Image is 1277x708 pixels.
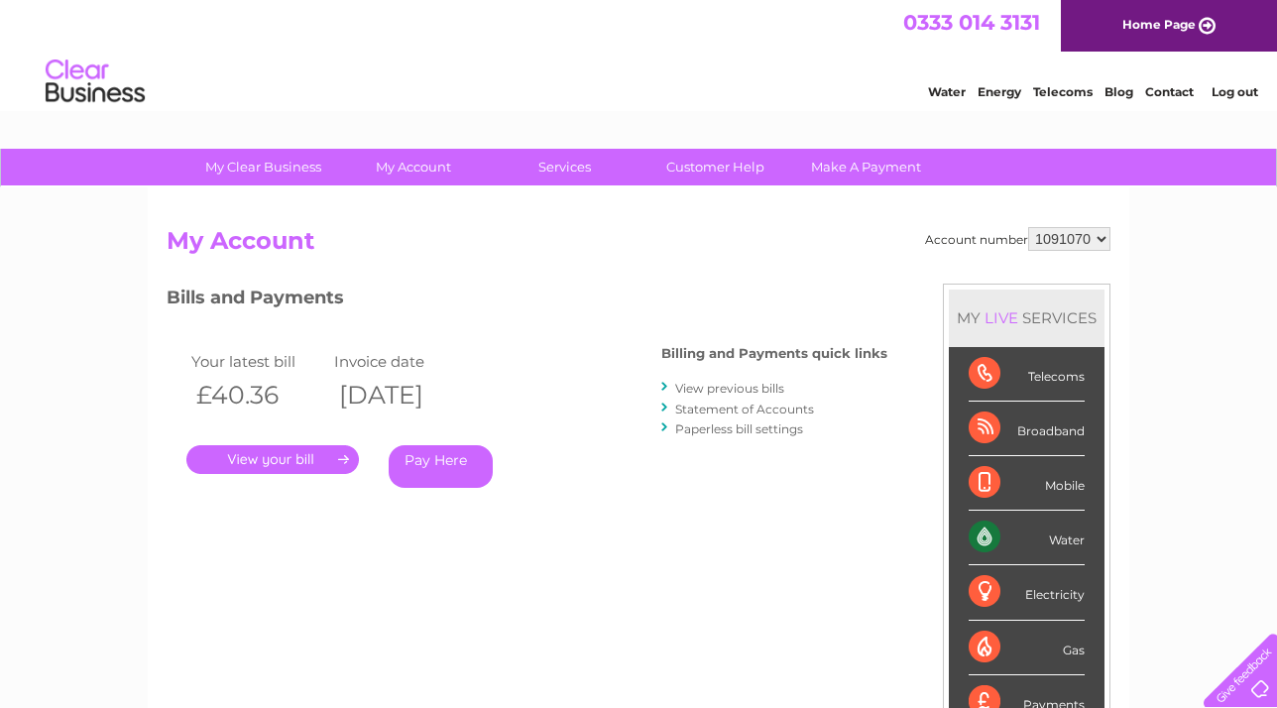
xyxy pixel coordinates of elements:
a: Contact [1145,84,1194,99]
div: Electricity [969,565,1085,620]
a: My Clear Business [181,149,345,185]
a: Energy [978,84,1021,99]
img: logo.png [45,52,146,112]
td: Your latest bill [186,348,329,375]
h3: Bills and Payments [167,284,887,318]
a: 0333 014 3131 [903,10,1040,35]
div: Gas [969,621,1085,675]
th: [DATE] [329,375,472,415]
div: Broadband [969,402,1085,456]
h2: My Account [167,227,1110,265]
h4: Billing and Payments quick links [661,346,887,361]
a: Make A Payment [784,149,948,185]
a: Water [928,84,966,99]
td: Invoice date [329,348,472,375]
a: View previous bills [675,381,784,396]
th: £40.36 [186,375,329,415]
a: Telecoms [1033,84,1093,99]
a: Customer Help [634,149,797,185]
div: MY SERVICES [949,290,1104,346]
a: Log out [1212,84,1258,99]
div: Mobile [969,456,1085,511]
a: . [186,445,359,474]
div: Clear Business is a trading name of Verastar Limited (registered in [GEOGRAPHIC_DATA] No. 3667643... [172,11,1108,96]
div: LIVE [981,308,1022,327]
div: Account number [925,227,1110,251]
div: Water [969,511,1085,565]
a: My Account [332,149,496,185]
a: Services [483,149,646,185]
a: Blog [1104,84,1133,99]
a: Paperless bill settings [675,421,803,436]
a: Statement of Accounts [675,402,814,416]
div: Telecoms [969,347,1085,402]
a: Pay Here [389,445,493,488]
